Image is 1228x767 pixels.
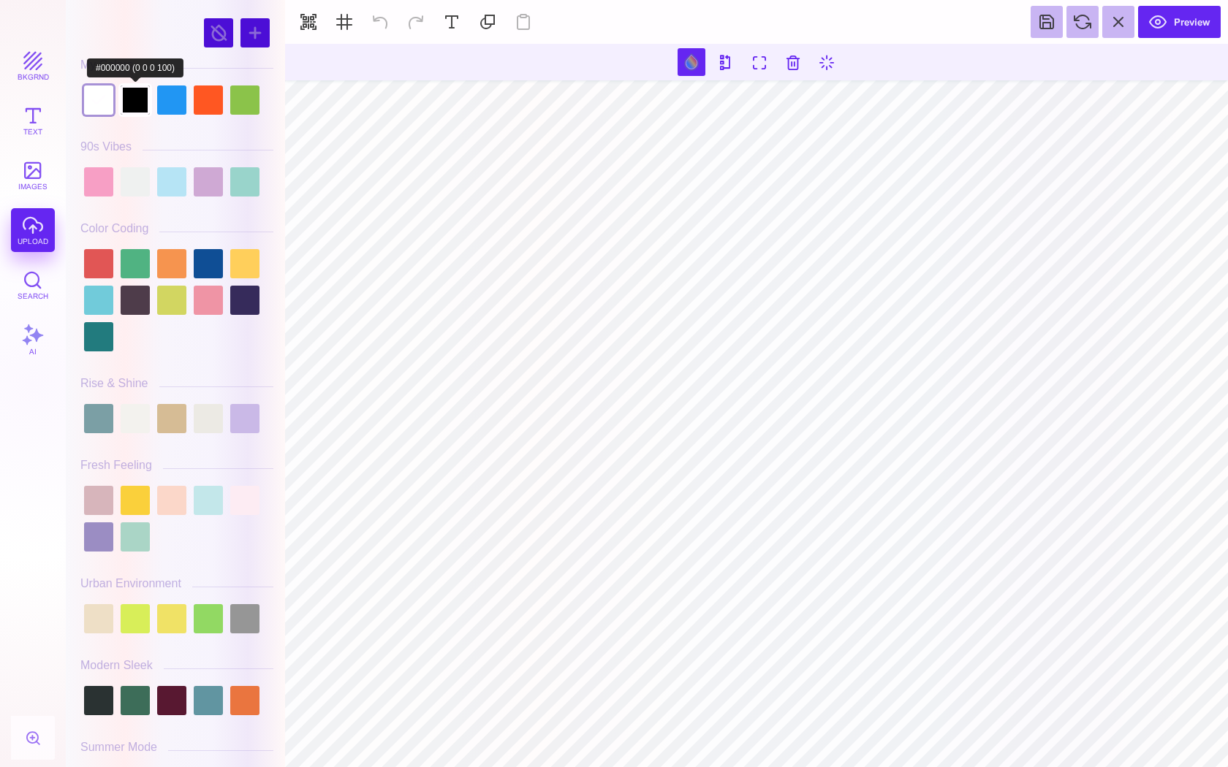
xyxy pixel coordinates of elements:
[11,44,55,88] button: bkgrnd
[11,153,55,197] button: images
[80,459,152,472] div: Fresh Feeling
[80,222,148,235] div: Color Coding
[80,659,153,672] div: Modern Sleek
[1138,6,1221,38] button: Preview
[11,318,55,362] button: AI
[80,58,133,72] div: My Colors
[80,577,181,590] div: Urban Environment
[80,377,148,390] div: Rise & Shine
[80,741,157,754] div: Summer Mode
[11,99,55,142] button: Text
[80,140,132,153] div: 90s Vibes
[11,263,55,307] button: Search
